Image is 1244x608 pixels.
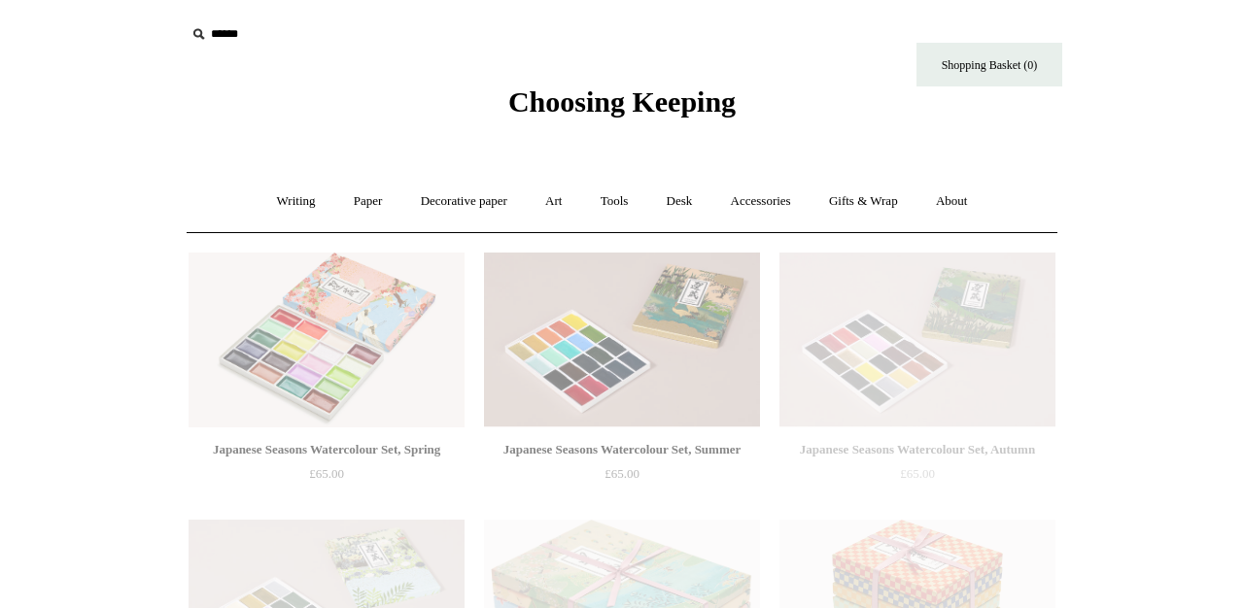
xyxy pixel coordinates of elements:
a: Paper [336,176,400,227]
a: Choosing Keeping [508,101,736,115]
a: Decorative paper [403,176,525,227]
div: Japanese Seasons Watercolour Set, Summer [489,438,755,461]
img: Japanese Seasons Watercolour Set, Summer [484,253,760,427]
a: Japanese Seasons Watercolour Set, Spring £65.00 [189,438,465,518]
span: Choosing Keeping [508,85,736,118]
span: £65.00 [900,466,935,481]
span: £65.00 [309,466,344,481]
a: Gifts & Wrap [812,176,916,227]
span: £65.00 [605,466,639,481]
a: Japanese Seasons Watercolour Set, Autumn £65.00 [779,438,1055,518]
a: Shopping Basket (0) [916,43,1062,86]
a: Tools [583,176,646,227]
a: About [918,176,985,227]
a: Writing [259,176,333,227]
a: Japanese Seasons Watercolour Set, Spring Japanese Seasons Watercolour Set, Spring [189,253,465,427]
a: Accessories [713,176,809,227]
a: Japanese Seasons Watercolour Set, Summer Japanese Seasons Watercolour Set, Summer [484,253,760,427]
a: Art [528,176,579,227]
div: Japanese Seasons Watercolour Set, Spring [193,438,460,461]
a: Desk [649,176,710,227]
a: Japanese Seasons Watercolour Set, Autumn Japanese Seasons Watercolour Set, Autumn [779,253,1055,427]
img: Japanese Seasons Watercolour Set, Autumn [779,253,1055,427]
div: Japanese Seasons Watercolour Set, Autumn [784,438,1051,461]
img: Japanese Seasons Watercolour Set, Spring [189,253,465,427]
a: Japanese Seasons Watercolour Set, Summer £65.00 [484,438,760,518]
